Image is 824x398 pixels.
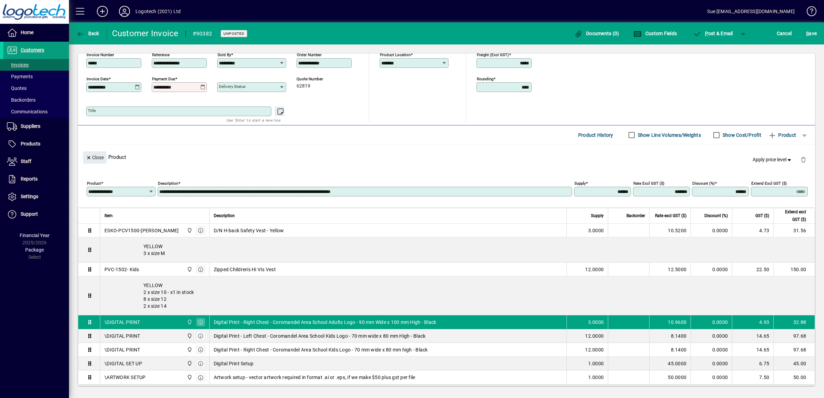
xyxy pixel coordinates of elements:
span: Product [768,130,796,141]
span: D/N H-back Safety Vest - Yellow [214,227,284,234]
td: 6.75 [732,357,773,370]
td: 97.68 [773,329,815,343]
span: Artwork setup - vector artwork required in format .ai or .eps, if we make $50 plus gst per file [214,374,415,381]
span: Customers [21,47,44,53]
a: Support [3,206,69,223]
span: ave [806,28,817,39]
span: Supply [591,212,604,220]
span: Settings [21,194,38,199]
button: Close [83,151,107,164]
span: Unposted [223,31,244,36]
a: Suppliers [3,118,69,135]
span: Cancel [777,28,792,39]
mat-label: Product [87,181,101,186]
div: #90382 [193,28,212,39]
span: 1.0000 [588,374,604,381]
span: Description [214,212,235,220]
div: 45.0000 [654,360,686,367]
mat-label: Reference [152,52,170,57]
div: 10.9600 [654,319,686,326]
span: 3.0000 [588,227,604,234]
td: 0.0000 [691,315,732,329]
span: Digital Print - Right Chest - Coromandel Area School Kids Logo - 70 mm wide x 80 mm high - Black [214,346,428,353]
span: Central [185,227,193,234]
a: Products [3,135,69,153]
td: 50.00 [773,370,815,384]
button: Custom Fields [632,27,679,40]
app-page-header-button: Close [81,154,108,160]
span: P [705,31,708,36]
span: Close [86,152,104,163]
span: Central [185,332,193,340]
td: 0.0000 [691,224,732,237]
td: 14.65 [732,343,773,357]
div: 50.0000 [654,374,686,381]
a: Knowledge Base [802,1,815,24]
span: Digital Print Setup [214,360,254,367]
mat-label: Sold by [218,52,231,57]
mat-label: Delivery status [219,84,245,89]
mat-label: Rate excl GST ($) [633,181,664,186]
span: 62819 [297,83,310,89]
span: Central [185,346,193,354]
div: Sue [EMAIL_ADDRESS][DOMAIN_NAME] [707,6,795,17]
span: Documents (0) [574,31,619,36]
button: Back [74,27,101,40]
app-page-header-button: Back [69,27,107,40]
span: Central [185,360,193,367]
span: Central [185,374,193,381]
button: Cancel [775,27,794,40]
td: 32.88 [773,315,815,329]
div: 8.1400 [654,346,686,353]
a: Reports [3,171,69,188]
a: Settings [3,188,69,205]
a: Communications [3,106,69,118]
span: Digital Print - Left Chest - Coromandel Area School Kids Logo - 70 mm wide x 80 mm High - Black [214,333,426,339]
label: Show Cost/Profit [721,132,761,139]
div: Logotech (2021) Ltd [135,6,181,17]
span: 3.0000 [588,319,604,326]
div: \DIGITAL PRINT [104,319,140,326]
span: Central [185,266,193,273]
span: Products [21,141,40,146]
div: \DIGITAL SET UP [104,360,142,367]
span: 1.0000 [588,360,604,367]
app-page-header-button: Delete [795,156,812,163]
button: Save [804,27,818,40]
td: 0.0000 [691,343,732,357]
mat-hint: Use 'Enter' to start a new line [227,116,281,124]
span: 12.0000 [585,346,604,353]
td: 0.0000 [691,263,732,276]
span: Suppliers [21,123,40,129]
span: S [806,31,809,36]
td: 7.50 [732,370,773,384]
span: Extend excl GST ($) [778,208,806,223]
div: \DIGITAL PRINT [104,333,140,339]
td: 14.65 [732,329,773,343]
td: 22.50 [732,263,773,276]
span: ost & Email [693,31,733,36]
a: Home [3,24,69,41]
a: Staff [3,153,69,170]
td: 0.0000 [691,357,732,370]
span: Apply price level [753,156,793,163]
button: Product History [575,129,616,141]
button: Delete [795,151,812,168]
span: Backorder [626,212,645,220]
div: YELLOW 3 x size M [100,237,815,262]
div: 12.5000 [654,266,686,273]
mat-label: Invoice date [87,76,109,81]
td: 31.56 [773,224,815,237]
span: Package [25,247,44,253]
span: Support [21,211,38,217]
span: Staff [21,159,31,164]
span: GST ($) [755,212,769,220]
span: Payments [7,74,33,79]
a: Payments [3,71,69,82]
mat-label: Invoice number [87,52,114,57]
a: Invoices [3,59,69,71]
span: Invoices [7,62,29,68]
div: ESKO-PCV1500-[PERSON_NAME] [104,227,179,234]
span: Rate excl GST ($) [655,212,686,220]
td: 97.68 [773,343,815,357]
